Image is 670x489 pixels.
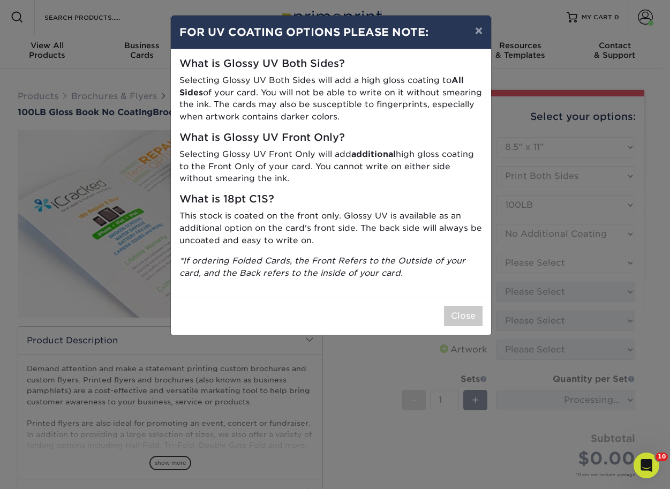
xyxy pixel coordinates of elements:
[444,306,483,326] button: Close
[179,132,483,144] h5: What is Glossy UV Front Only?
[634,453,659,478] iframe: Intercom live chat
[466,16,491,46] button: ×
[656,453,668,461] span: 10
[351,149,396,159] strong: additional
[179,74,483,123] p: Selecting Glossy UV Both Sides will add a high gloss coating to of your card. You will not be abl...
[179,58,483,70] h5: What is Glossy UV Both Sides?
[179,255,465,278] i: *If ordering Folded Cards, the Front Refers to the Outside of your card, and the Back refers to t...
[179,75,464,97] strong: All Sides
[179,24,483,40] h4: FOR UV COATING OPTIONS PLEASE NOTE:
[179,210,483,246] p: This stock is coated on the front only. Glossy UV is available as an additional option on the car...
[179,193,483,206] h5: What is 18pt C1S?
[179,148,483,185] p: Selecting Glossy UV Front Only will add high gloss coating to the Front Only of your card. You ca...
